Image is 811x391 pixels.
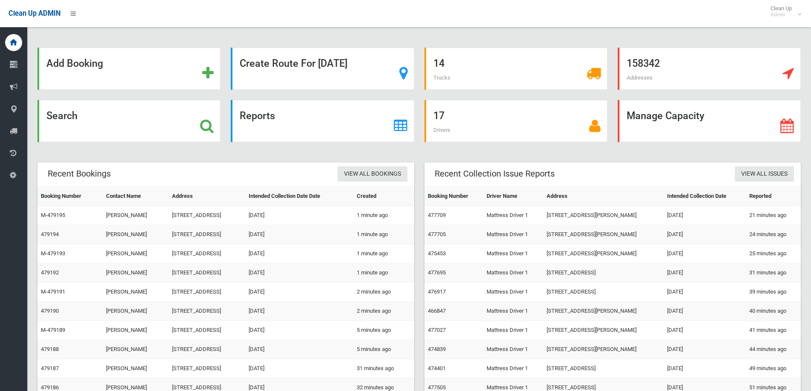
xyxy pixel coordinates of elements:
[483,283,543,302] td: Mattress Driver 1
[428,365,446,371] a: 474401
[746,244,801,263] td: 25 minutes ago
[37,48,221,90] a: Add Booking
[627,110,704,122] strong: Manage Capacity
[627,57,660,69] strong: 158342
[735,166,794,182] a: View All Issues
[103,244,169,263] td: [PERSON_NAME]
[353,244,414,263] td: 1 minute ago
[169,206,246,225] td: [STREET_ADDRESS]
[428,231,446,237] a: 477705
[353,359,414,378] td: 31 minutes ago
[37,166,121,182] header: Recent Bookings
[618,100,801,142] a: Manage Capacity
[169,244,246,263] td: [STREET_ADDRESS]
[46,57,103,69] strong: Add Booking
[169,225,246,244] td: [STREET_ADDRESS]
[483,321,543,340] td: Mattress Driver 1
[664,206,746,225] td: [DATE]
[483,206,543,225] td: Mattress Driver 1
[353,283,414,302] td: 2 minutes ago
[543,187,664,206] th: Address
[746,283,801,302] td: 39 minutes ago
[746,206,801,225] td: 21 minutes ago
[543,321,664,340] td: [STREET_ADDRESS][PERSON_NAME]
[746,340,801,359] td: 44 minutes ago
[483,302,543,321] td: Mattress Driver 1
[353,263,414,283] td: 1 minute ago
[231,100,414,142] a: Reports
[483,244,543,263] td: Mattress Driver 1
[543,263,664,283] td: [STREET_ADDRESS]
[41,288,65,295] a: M-479191
[245,359,353,378] td: [DATE]
[103,225,169,244] td: [PERSON_NAME]
[428,384,446,391] a: 477505
[543,340,664,359] td: [STREET_ADDRESS][PERSON_NAME]
[103,340,169,359] td: [PERSON_NAME]
[664,244,746,263] td: [DATE]
[543,283,664,302] td: [STREET_ADDRESS]
[428,346,446,352] a: 474839
[103,359,169,378] td: [PERSON_NAME]
[664,283,746,302] td: [DATE]
[245,321,353,340] td: [DATE]
[766,5,800,18] span: Clean Up
[424,166,565,182] header: Recent Collection Issue Reports
[41,384,59,391] a: 479186
[169,263,246,283] td: [STREET_ADDRESS]
[543,302,664,321] td: [STREET_ADDRESS][PERSON_NAME]
[543,206,664,225] td: [STREET_ADDRESS][PERSON_NAME]
[41,212,65,218] a: M-479195
[746,263,801,283] td: 31 minutes ago
[46,110,77,122] strong: Search
[41,250,65,257] a: M-479193
[771,11,792,18] small: Admin
[664,321,746,340] td: [DATE]
[169,187,246,206] th: Address
[231,48,414,90] a: Create Route For [DATE]
[103,187,169,206] th: Contact Name
[627,74,653,81] span: Addresses
[483,359,543,378] td: Mattress Driver 1
[245,206,353,225] td: [DATE]
[664,187,746,206] th: Intended Collection Date
[245,263,353,283] td: [DATE]
[37,100,221,142] a: Search
[746,321,801,340] td: 41 minutes ago
[37,187,103,206] th: Booking Number
[483,340,543,359] td: Mattress Driver 1
[353,321,414,340] td: 5 minutes ago
[41,269,59,276] a: 479192
[353,340,414,359] td: 5 minutes ago
[746,359,801,378] td: 49 minutes ago
[41,346,59,352] a: 479188
[664,225,746,244] td: [DATE]
[41,308,59,314] a: 479190
[103,263,169,283] td: [PERSON_NAME]
[245,302,353,321] td: [DATE]
[245,340,353,359] td: [DATE]
[433,57,444,69] strong: 14
[746,225,801,244] td: 24 minutes ago
[103,283,169,302] td: [PERSON_NAME]
[428,288,446,295] a: 476917
[664,340,746,359] td: [DATE]
[240,57,347,69] strong: Create Route For [DATE]
[664,359,746,378] td: [DATE]
[103,206,169,225] td: [PERSON_NAME]
[245,187,353,206] th: Intended Collection Date Date
[424,100,608,142] a: 17 Drivers
[543,359,664,378] td: [STREET_ADDRESS]
[353,206,414,225] td: 1 minute ago
[41,231,59,237] a: 479194
[428,269,446,276] a: 477695
[433,110,444,122] strong: 17
[103,321,169,340] td: [PERSON_NAME]
[483,225,543,244] td: Mattress Driver 1
[41,327,65,333] a: M-479189
[433,127,450,133] span: Drivers
[428,250,446,257] a: 475453
[169,302,246,321] td: [STREET_ADDRESS]
[428,212,446,218] a: 477709
[746,187,801,206] th: Reported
